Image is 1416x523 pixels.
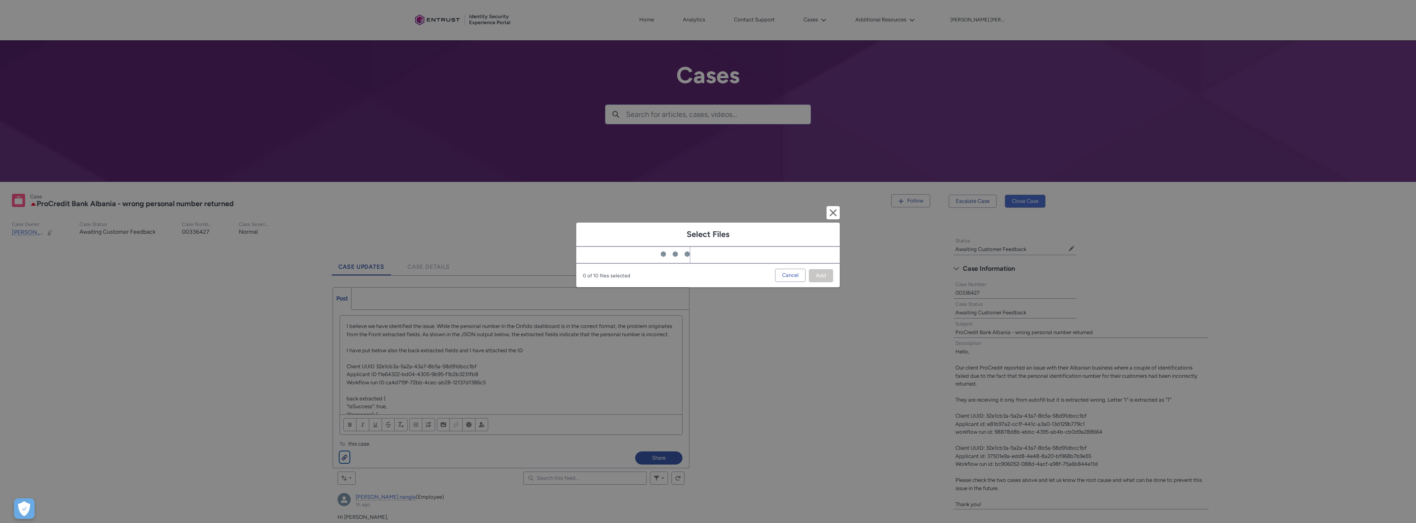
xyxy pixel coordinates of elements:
[827,206,840,219] button: Cancel and close
[14,498,35,519] button: Open Preferences
[583,269,630,279] span: 0 of 10 files selected
[782,269,799,281] span: Cancel
[1269,332,1416,523] iframe: Qualified Messenger
[809,269,833,282] button: Add
[775,269,806,282] button: Cancel
[14,498,35,519] div: Cookie Preferences
[583,229,833,239] h1: Select Files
